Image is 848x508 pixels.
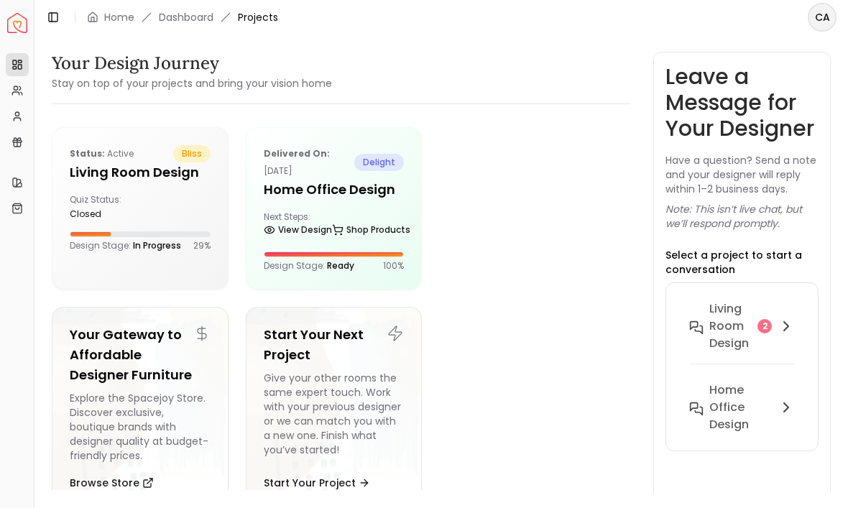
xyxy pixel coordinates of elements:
[70,468,154,497] button: Browse Store
[173,145,211,162] span: bliss
[264,147,330,160] b: Delivered on:
[52,76,332,91] small: Stay on top of your projects and bring your vision home
[70,391,211,463] div: Explore the Spacejoy Store. Discover exclusive, boutique brands with designer quality at budget-f...
[70,325,211,385] h5: Your Gateway to Affordable Designer Furniture
[264,211,405,240] div: Next Steps:
[332,220,410,240] a: Shop Products
[327,259,354,272] span: Ready
[757,319,772,333] div: 2
[70,208,134,220] div: closed
[383,260,404,272] p: 100 %
[665,64,819,142] h3: Leave a Message for Your Designer
[104,10,134,24] a: Home
[264,325,405,365] h5: Start Your Next Project
[264,371,405,463] div: Give your other rooms the same expert touch. Work with your previous designer or we can match you...
[678,376,806,439] button: Home Office Design
[52,52,332,75] h3: Your Design Journey
[809,4,835,30] span: CA
[264,145,355,180] p: [DATE]
[238,10,278,24] span: Projects
[87,10,278,24] nav: breadcrumb
[264,220,332,240] a: View Design
[808,3,837,32] button: CA
[709,382,772,433] h6: Home Office Design
[133,239,181,251] span: In Progress
[354,154,404,171] span: delight
[70,162,211,183] h5: Living Room design
[70,240,181,251] p: Design Stage:
[665,202,819,231] p: Note: This isn’t live chat, but we’ll respond promptly.
[70,194,134,220] div: Quiz Status:
[678,295,806,376] button: Living Room design2
[70,147,105,160] b: Status:
[264,468,370,497] button: Start Your Project
[665,153,819,196] p: Have a question? Send a note and your designer will reply within 1–2 business days.
[7,13,27,33] img: Spacejoy Logo
[159,10,213,24] a: Dashboard
[193,240,211,251] p: 29 %
[70,145,134,162] p: active
[264,180,405,200] h5: Home Office Design
[709,300,752,352] h6: Living Room design
[665,248,819,277] p: Select a project to start a conversation
[7,13,27,33] a: Spacejoy
[264,260,354,272] p: Design Stage:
